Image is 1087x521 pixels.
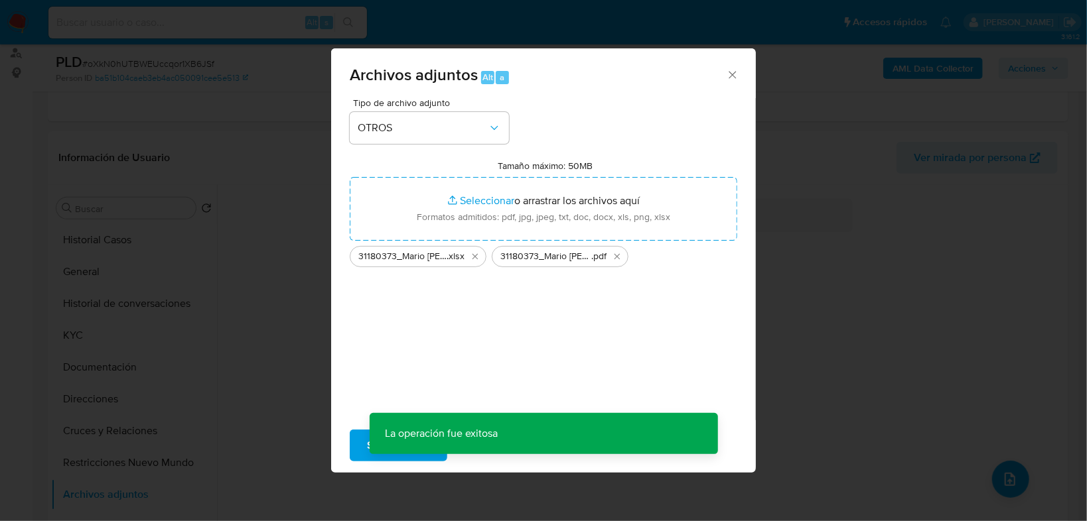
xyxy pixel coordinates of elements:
[470,431,513,460] span: Cancelar
[726,68,738,80] button: Cerrar
[591,250,607,263] span: .pdf
[498,160,593,172] label: Tamaño máximo: 50MB
[358,250,447,263] span: 31180373_Mario [PERSON_NAME] de la Rosa_Sep25
[350,430,447,461] button: Subir archivo
[350,63,478,86] span: Archivos adjuntos
[500,250,591,263] span: 31180373_Mario [PERSON_NAME] de la Rosa_Sep25
[447,250,465,263] span: .xlsx
[500,71,504,84] span: a
[467,249,483,264] button: Eliminar 31180373_Mario Rogelio Diaz de la Rosa_Sep25.xlsx
[609,249,625,264] button: Eliminar 31180373_Mario Rogelio Diaz de la Rosa_Sep25.pdf
[350,112,509,144] button: OTROS
[353,98,512,107] span: Tipo de archivo adjunto
[367,431,430,460] span: Subir archivo
[358,121,488,135] span: OTROS
[482,71,493,84] span: Alt
[370,413,514,454] p: La operación fue exitosa
[350,241,737,267] ul: Archivos seleccionados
